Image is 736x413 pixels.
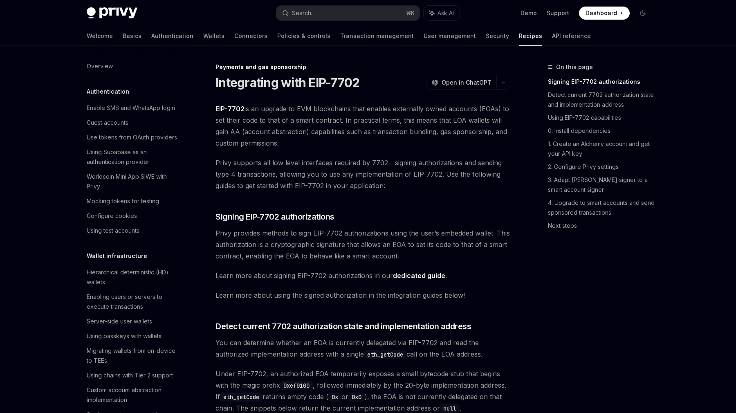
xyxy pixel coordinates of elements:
[220,393,263,402] code: eth_getCode
[215,63,510,71] div: Payments and gas sponsorship
[406,10,415,16] span: ⌘ K
[87,385,180,405] div: Custom account abstraction implementation
[556,62,593,72] span: On this page
[280,381,313,390] code: 0xef0100
[364,350,406,359] code: eth_getCode
[80,329,185,343] a: Using passkeys with wallets
[87,26,113,46] a: Welcome
[548,111,656,124] a: Using EIP-7702 capabilities
[87,267,180,287] div: Hierarchical deterministic (HD) wallets
[548,124,656,137] a: 0. Install dependencies
[87,172,180,191] div: Worldcoin Mini App SIWE with Privy
[80,209,185,223] a: Configure cookies
[548,75,656,88] a: Signing EIP-7702 authorizations
[87,346,180,366] div: Migrating wallets from on-device to TEEs
[87,251,147,261] h5: Wallet infrastructure
[547,9,569,17] a: Support
[87,316,152,326] div: Server-side user wallets
[424,26,476,46] a: User management
[548,137,656,160] a: 1. Create an Alchemy account and get your API key
[80,130,185,145] a: Use tokens from OAuth providers
[123,26,141,46] a: Basics
[438,9,454,17] span: Ask AI
[277,26,330,46] a: Policies & controls
[215,75,359,90] h1: Integrating with EIP-7702
[80,101,185,115] a: Enable SMS and WhatsApp login
[80,383,185,407] a: Custom account abstraction implementation
[215,321,471,332] span: Detect current 7702 authorization state and implementation address
[87,226,139,236] div: Using test accounts
[215,337,510,360] span: You can determine whether an EOA is currently delegated via EIP-7702 and read the authorized impl...
[80,368,185,383] a: Using chains with Tier 2 support
[87,331,162,341] div: Using passkeys with wallets
[548,219,656,232] a: Next steps
[328,393,341,402] code: 0x
[215,103,510,149] span: is an upgrade to EVM blockchains that enables externally owned accounts (EOAs) to set their code ...
[340,26,414,46] a: Transaction management
[215,290,510,301] span: Learn more about using the signed authorization in the integration guides below!
[486,26,509,46] a: Security
[80,145,185,169] a: Using Supabase as an authentication provider
[548,160,656,173] a: 2. Configure Privy settings
[548,173,656,196] a: 3. Adapt [PERSON_NAME] signer to a smart account signer
[80,290,185,314] a: Enabling users or servers to execute transactions
[442,79,491,87] span: Open in ChatGPT
[548,196,656,219] a: 4. Upgrade to smart accounts and send sponsored transactions
[80,265,185,290] a: Hierarchical deterministic (HD) wallets
[215,105,245,113] a: EIP-7702
[215,157,510,191] span: Privy supports all low level interfaces required by 7702 - signing authorizations and sending typ...
[636,7,649,20] button: Toggle dark mode
[586,9,617,17] span: Dashboard
[426,76,496,90] button: Open in ChatGPT
[87,147,180,167] div: Using Supabase as an authentication provider
[203,26,224,46] a: Wallets
[80,194,185,209] a: Mocking tokens for testing
[519,26,542,46] a: Recipes
[87,103,175,113] div: Enable SMS and WhatsApp login
[87,87,129,97] h5: Authentication
[521,9,537,17] a: Demo
[440,404,460,413] code: null
[87,61,113,71] div: Overview
[87,211,137,221] div: Configure cookies
[348,393,365,402] code: 0x0
[292,8,315,18] div: Search...
[215,211,334,222] span: Signing EIP-7702 authorizations
[393,272,445,280] a: dedicated guide
[276,6,420,20] button: Search...⌘K
[548,88,656,111] a: Detect current 7702 authorization state and implementation address
[215,270,510,281] span: Learn more about signing EIP-7702 authorizations in our .
[80,59,185,74] a: Overview
[80,343,185,368] a: Migrating wallets from on-device to TEEs
[87,196,159,206] div: Mocking tokens for testing
[579,7,630,20] a: Dashboard
[424,6,460,20] button: Ask AI
[552,26,591,46] a: API reference
[215,227,510,262] span: Privy provides methods to sign EIP-7702 authorizations using the user’s embedded wallet. This aut...
[151,26,193,46] a: Authentication
[87,7,137,19] img: dark logo
[80,223,185,238] a: Using test accounts
[87,132,177,142] div: Use tokens from OAuth providers
[87,118,128,128] div: Guest accounts
[80,314,185,329] a: Server-side user wallets
[87,292,180,312] div: Enabling users or servers to execute transactions
[234,26,267,46] a: Connectors
[80,115,185,130] a: Guest accounts
[80,169,185,194] a: Worldcoin Mini App SIWE with Privy
[87,370,173,380] div: Using chains with Tier 2 support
